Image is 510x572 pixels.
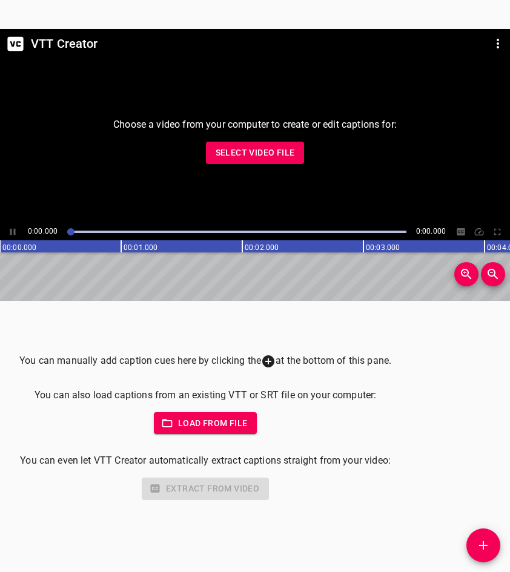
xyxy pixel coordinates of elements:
[481,262,505,286] button: Zoom Out
[28,227,58,235] span: Current Time
[466,528,500,562] button: Add Cue
[216,145,295,160] span: Select Video File
[206,142,305,164] button: Select Video File
[19,353,391,369] p: You can manually add caption cues here by clicking the at the bottom of this pane.
[164,416,248,431] span: Load from file
[454,262,479,286] button: Zoom In
[366,243,400,252] text: 00:03.000
[124,243,157,252] text: 00:01.000
[19,453,391,468] p: You can even let VTT Creator automatically extract captions straight from your video:
[19,478,391,500] div: Select a video in the pane to the left to use this feature
[31,34,483,53] h6: VTT Creator
[2,243,36,252] text: 00:00.000
[471,224,487,240] div: Playback Speed
[19,388,391,403] p: You can also load captions from an existing VTT or SRT file on your computer:
[67,231,406,233] div: Play progress
[453,224,469,240] div: Hide/Show Captions
[154,412,257,435] button: Load from file
[489,224,505,240] div: Toggle Full Screen
[245,243,279,252] text: 00:02.000
[416,227,446,235] span: Video Duration
[113,117,397,132] p: Choose a video from your computer to create or edit captions for:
